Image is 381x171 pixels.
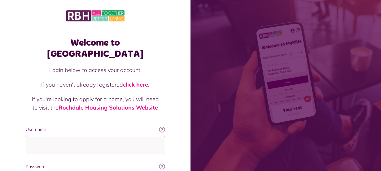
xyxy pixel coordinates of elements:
[26,37,165,60] h1: Welcome to [GEOGRAPHIC_DATA]
[123,81,148,88] a: click here
[66,9,125,22] img: MyRBH
[26,164,165,170] label: Password
[32,95,159,112] p: If you're looking to apply for a home, you will need to visit the
[32,80,159,89] p: If you haven't already registered .
[26,126,165,133] label: Username
[32,66,159,74] p: Login below to access your account.
[59,104,158,111] a: Rochdale Housing Solutions Website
